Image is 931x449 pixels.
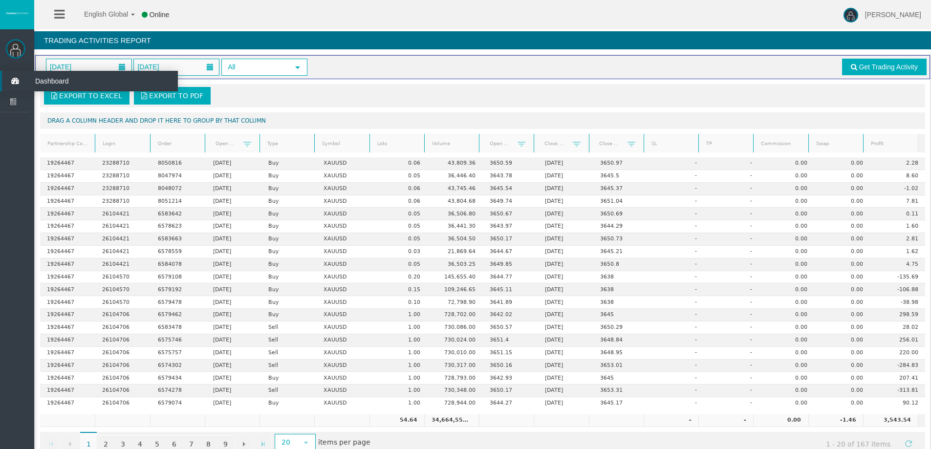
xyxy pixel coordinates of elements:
td: [DATE] [206,157,261,170]
td: Buy [261,183,317,195]
td: 26104421 [95,258,151,271]
td: 26104706 [95,321,151,334]
td: - [704,183,759,195]
td: Buy [261,283,317,296]
td: 0.00 [759,220,814,233]
td: Sell [261,334,317,347]
td: 298.59 [870,309,925,321]
td: - [704,258,759,271]
td: [DATE] [538,233,593,246]
td: 3650.16 [483,360,538,372]
td: [DATE] [206,347,261,360]
td: -135.69 [870,271,925,284]
td: 6579192 [151,283,206,296]
td: 0.00 [759,157,814,170]
td: 0.11 [870,208,925,220]
td: XAUUSD [317,258,372,271]
td: 6583642 [151,208,206,220]
td: [DATE] [206,195,261,208]
td: 36,503.25 [427,258,482,271]
td: - [704,271,759,284]
td: 0.00 [815,220,870,233]
td: [DATE] [206,208,261,220]
a: Login [97,137,149,150]
td: 0.00 [815,183,870,195]
td: - [704,170,759,183]
td: 3651.04 [593,195,649,208]
td: - [704,157,759,170]
td: [DATE] [538,334,593,347]
td: 19264467 [40,246,95,258]
td: 3650.57 [483,321,538,334]
td: 36,504.50 [427,233,482,246]
a: Export to Excel [44,87,130,105]
td: 3650.17 [483,233,538,246]
td: 3641.89 [483,296,538,309]
td: 6584078 [151,258,206,271]
td: 109,246.65 [427,283,482,296]
td: [DATE] [538,347,593,360]
span: [DATE] [47,60,74,74]
td: Buy [261,170,317,183]
td: 3650.8 [593,258,649,271]
td: 3645.11 [483,283,538,296]
td: 0.15 [372,283,427,296]
td: 1.00 [372,309,427,321]
td: 26104421 [95,208,151,220]
td: XAUUSD [317,220,372,233]
td: [DATE] [206,220,261,233]
td: - [704,208,759,220]
td: 26104706 [95,334,151,347]
td: 19264467 [40,258,95,271]
td: [DATE] [538,183,593,195]
td: 23288710 [95,157,151,170]
a: Dashboard [2,71,178,91]
td: 3638 [593,271,649,284]
td: 3643.78 [483,170,538,183]
td: [DATE] [538,321,593,334]
td: XAUUSD [317,347,372,360]
td: 730,086.00 [427,321,482,334]
td: 19264467 [40,183,95,195]
td: Buy [261,258,317,271]
td: 3644.77 [483,271,538,284]
td: 0.00 [759,233,814,246]
td: 43,804.68 [427,195,482,208]
td: [DATE] [206,296,261,309]
span: All [222,60,289,75]
td: Sell [261,360,317,372]
td: 23288710 [95,170,151,183]
td: 6574302 [151,360,206,372]
td: 0.05 [372,220,427,233]
td: XAUUSD [317,334,372,347]
td: [DATE] [538,296,593,309]
td: 4.75 [870,258,925,271]
a: Close Price [593,137,628,150]
td: 3650.67 [483,208,538,220]
td: [DATE] [538,195,593,208]
td: 3643.97 [483,220,538,233]
span: [PERSON_NAME] [865,11,921,19]
td: - [704,220,759,233]
td: - [704,321,759,334]
td: Buy [261,157,317,170]
td: - [649,296,704,309]
td: [DATE] [538,283,593,296]
td: [DATE] [206,334,261,347]
span: [DATE] [134,60,162,74]
td: XAUUSD [317,309,372,321]
td: 0.00 [815,296,870,309]
td: 3650.29 [593,321,649,334]
td: - [704,347,759,360]
td: 3648.95 [593,347,649,360]
td: 19264467 [40,309,95,321]
td: - [649,195,704,208]
td: - [649,309,704,321]
td: 3644.29 [593,220,649,233]
td: Buy [261,195,317,208]
a: TP [700,137,752,150]
td: 1.00 [372,347,427,360]
td: 23288710 [95,195,151,208]
td: 0.00 [815,283,870,296]
td: 3650.69 [593,208,649,220]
